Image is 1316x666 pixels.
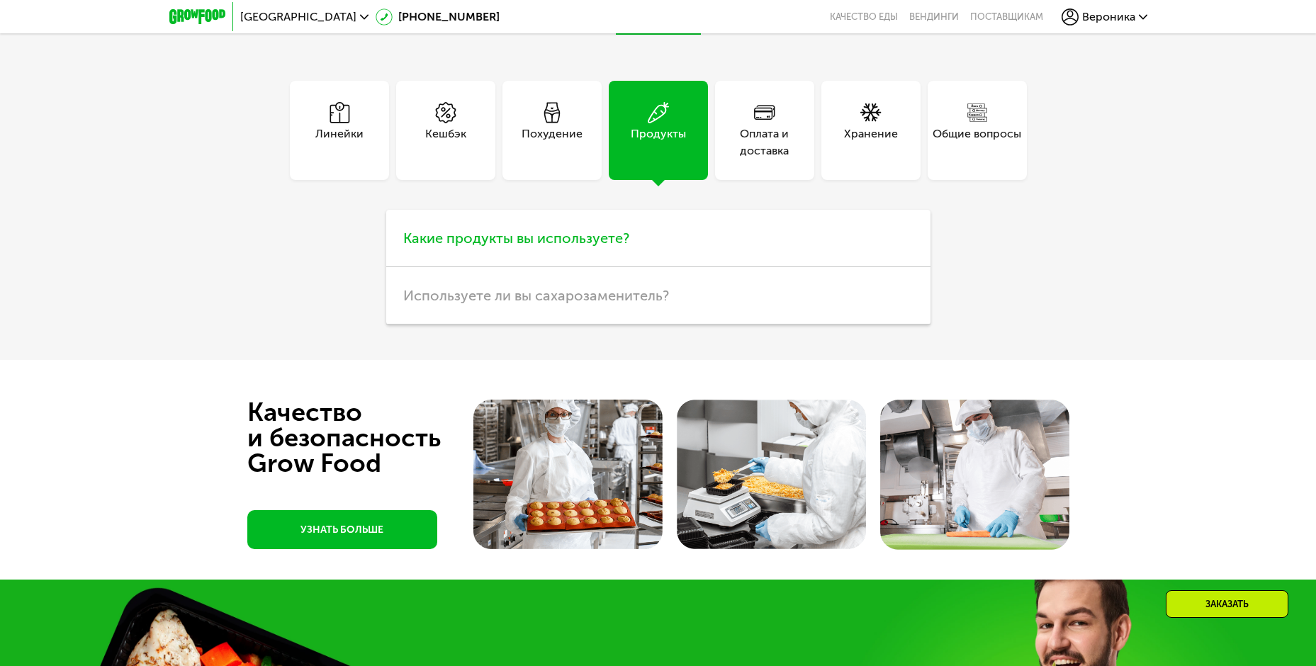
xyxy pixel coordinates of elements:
span: [GEOGRAPHIC_DATA] [240,11,356,23]
div: Похудение [522,125,583,159]
div: Кешбэк [425,125,466,159]
a: УЗНАТЬ БОЛЬШЕ [247,510,437,549]
div: Общие вопросы [933,125,1021,159]
div: Хранение [844,125,898,159]
span: Вероника [1082,11,1135,23]
div: Линейки [315,125,364,159]
div: Продукты [631,125,686,159]
a: [PHONE_NUMBER] [376,9,500,26]
div: Оплата и доставка [715,125,814,159]
div: Качество и безопасность Grow Food [247,400,493,476]
div: поставщикам [970,11,1043,23]
a: Качество еды [830,11,898,23]
span: Используете ли вы сахарозаменитель? [403,287,669,304]
div: Заказать [1166,590,1288,618]
a: Вендинги [909,11,959,23]
span: Какие продукты вы используете? [403,230,629,247]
